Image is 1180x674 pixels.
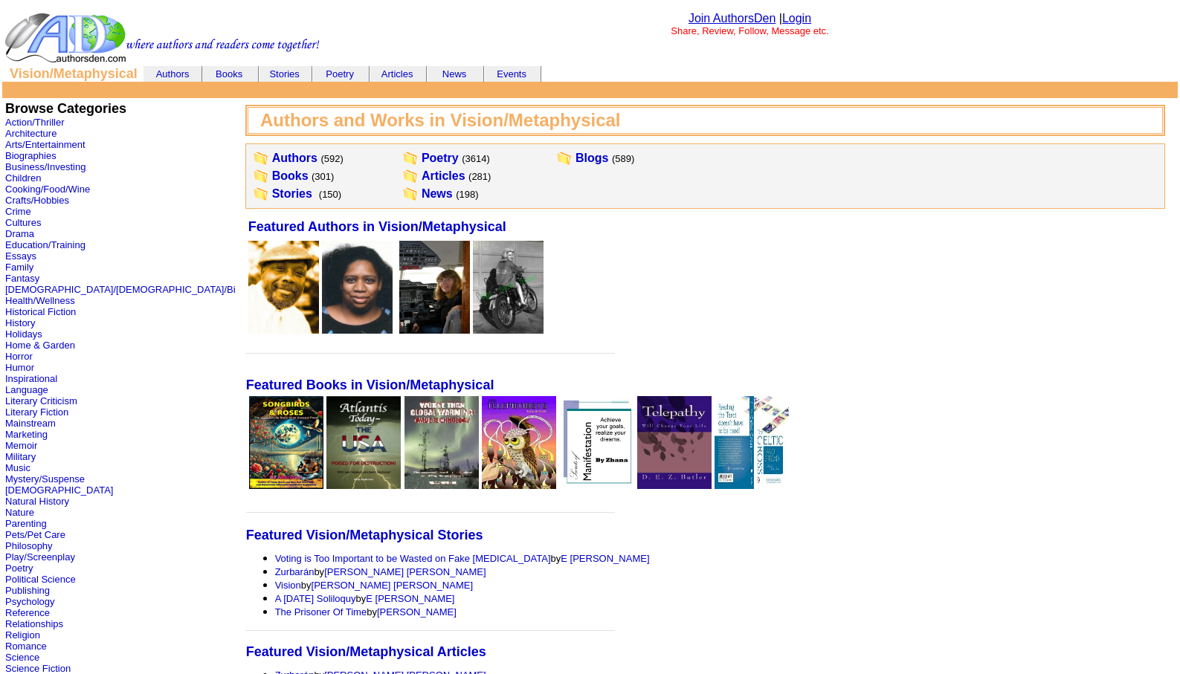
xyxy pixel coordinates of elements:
[5,306,76,317] a: Historical Fiction
[156,68,190,80] a: Authors
[272,169,309,182] a: Books
[5,262,33,273] a: Family
[5,529,65,540] a: Pets/Pet Care
[637,396,712,489] img: 46905.jpg
[422,187,453,200] a: News
[468,171,491,182] font: (281)
[326,68,354,80] a: Poetry
[456,189,478,200] font: (198)
[248,241,319,334] img: 25279.jpg
[576,152,608,164] a: Blogs
[561,553,649,564] a: E [PERSON_NAME]
[5,228,34,239] a: Drama
[320,153,343,164] font: (592)
[275,580,301,591] a: Vision
[5,351,33,362] a: Horror
[482,479,556,491] a: The Telepathists
[246,646,486,658] a: Featured Vision/Metaphysical Articles
[399,323,470,336] a: Nina Anderson
[5,384,48,395] a: Language
[5,250,36,262] a: Essays
[5,117,64,128] a: Action/Thriller
[248,323,319,336] a: Aberjhani
[5,139,86,150] a: Arts/Entertainment
[671,25,828,36] font: Share, Review, Follow, Message etc.
[253,169,269,184] img: WorksFolder.gif
[5,440,37,451] a: Memoir
[275,606,457,618] font: by
[246,644,486,659] font: Featured Vision/Metaphysical Articles
[246,379,494,392] a: Featured Books in Vision/Metaphysical
[612,153,634,164] font: (589)
[275,593,356,604] a: A [DATE] Soliloquy
[246,377,494,392] font: Featured Books in Vision/Metaphysical
[275,553,551,564] a: Voting is Too Important to be Wasted on Fake [MEDICAL_DATA]
[5,418,56,429] a: Mainstream
[5,395,77,406] a: Literary Criticism
[275,553,650,564] font: by
[497,68,526,80] a: Events
[272,152,317,164] a: Authors
[5,172,41,184] a: Children
[5,563,33,574] a: Poetry
[249,479,323,491] a: Songbirds and Roses (Kindle eBook edition)
[5,406,68,418] a: Literary Fiction
[559,479,633,491] a: Secrets of Manifestation
[5,473,85,485] a: Mystery/Suspense
[253,187,269,201] img: WorksFolder.gif
[253,151,269,166] img: WorksFolder.gif
[402,151,419,166] img: WorksFolder.gif
[312,580,473,591] a: [PERSON_NAME] [PERSON_NAME]
[5,585,50,596] a: Publishing
[556,151,573,166] img: WorksFolder.gif
[312,171,334,182] font: (301)
[5,150,57,161] a: Biographies
[275,593,455,604] font: by
[5,429,48,440] a: Marketing
[5,485,113,496] a: [DEMOGRAPHIC_DATA]
[5,195,69,206] a: Crafts/Hobbies
[5,507,34,518] a: Nature
[5,217,41,228] a: Cultures
[5,641,47,652] a: Romance
[5,340,75,351] a: Home & Garden
[5,295,75,306] a: Health/Wellness
[5,184,90,195] a: Cooking/Food/Wine
[473,323,544,336] a: D.E.Z. Butler
[272,187,312,200] a: Stories
[275,566,486,577] font: by
[275,566,315,577] a: Zurbarán
[482,396,556,489] img: 51790.jpg
[5,373,57,384] a: Inspirational
[366,593,454,604] a: E [PERSON_NAME]
[5,317,35,328] a: History
[5,663,71,674] a: Science Fiction
[5,618,63,629] a: Relationships
[422,152,459,164] a: Poetry
[248,221,506,233] a: Featured Authors in Vision/Metaphysical
[404,479,479,491] a: Worse Than Global Warming: Wave Technology
[462,153,490,164] font: (3614)
[5,273,39,284] a: Fantasy
[5,284,236,295] a: [DEMOGRAPHIC_DATA]/[DEMOGRAPHIC_DATA]/Bi
[246,528,483,542] font: Featured Vision/Metaphysical Stories
[246,529,483,542] a: Featured Vision/Metaphysical Stories
[260,110,621,130] b: Authors and Works in Vision/Metaphysical
[377,606,457,618] a: [PERSON_NAME]
[715,479,789,491] a: The Celtic Cross Tarot Spread: Cutting to the Chase
[248,219,506,234] font: Featured Authors in Vision/Metaphysical
[5,551,75,563] a: Play/Screenplay
[326,396,401,489] img: 13840.jpg
[322,241,393,334] img: 6641.jpg
[5,496,69,507] a: Natural History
